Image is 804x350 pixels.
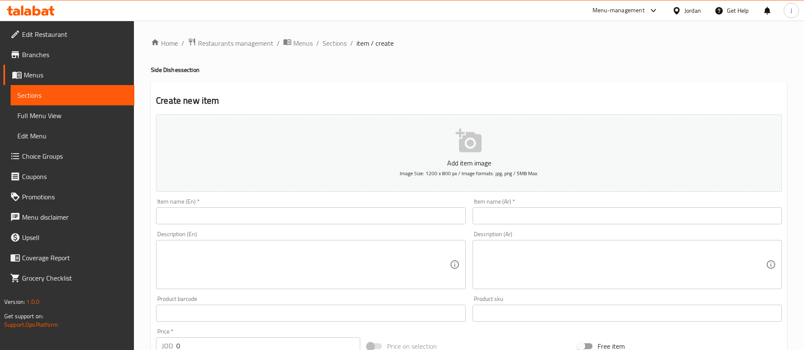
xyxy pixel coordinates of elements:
span: Menus [24,70,128,80]
a: Full Menu View [11,105,134,126]
span: 1.0.0 [26,296,39,307]
a: Coverage Report [3,248,134,268]
span: Coupons [22,171,128,182]
a: Branches [3,44,134,65]
span: Restaurants management [198,38,273,48]
span: Sections [17,90,128,100]
span: Branches [22,50,128,60]
li: / [316,38,319,48]
span: Upsell [22,232,128,243]
h2: Create new item [156,94,782,107]
span: Version: [4,296,25,307]
a: Menu disclaimer [3,207,134,227]
a: Restaurants management [188,38,273,49]
a: Menus [283,38,313,49]
a: Sections [323,38,347,48]
span: Get support on: [4,311,43,322]
a: Support.OpsPlatform [4,319,58,330]
span: Grocery Checklist [22,273,128,283]
a: Choice Groups [3,146,134,166]
span: Image Size: 1200 x 800 px / Image formats: jpg, png / 5MB Max. [400,168,538,178]
input: Please enter product sku [473,305,782,322]
a: Grocery Checklist [3,268,134,288]
a: Edit Menu [11,126,134,146]
a: Promotions [3,187,134,207]
span: Menu disclaimer [22,212,128,222]
p: Add item image [169,158,769,168]
button: Add item imageImage Size: 1200 x 800 px / Image formats: jpg, png / 5MB Max. [156,114,782,192]
li: / [350,38,353,48]
input: Please enter product barcode [156,305,465,322]
input: Enter name En [156,207,465,224]
span: J [790,6,792,15]
a: Sections [11,85,134,105]
div: Jordan [684,6,701,15]
a: Home [151,38,178,48]
li: / [277,38,280,48]
span: Full Menu View [17,110,128,121]
a: Menus [3,65,134,85]
span: Menus [293,38,313,48]
span: Choice Groups [22,151,128,161]
a: Coupons [3,166,134,187]
li: / [181,38,184,48]
span: Coverage Report [22,253,128,263]
a: Upsell [3,227,134,248]
span: Edit Restaurant [22,29,128,39]
span: item / create [356,38,394,48]
input: Enter name Ar [473,207,782,224]
a: Edit Restaurant [3,24,134,44]
span: Edit Menu [17,131,128,141]
span: Promotions [22,192,128,202]
nav: breadcrumb [151,38,787,49]
div: Menu-management [593,6,645,16]
h4: Side Dishes section [151,66,787,74]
